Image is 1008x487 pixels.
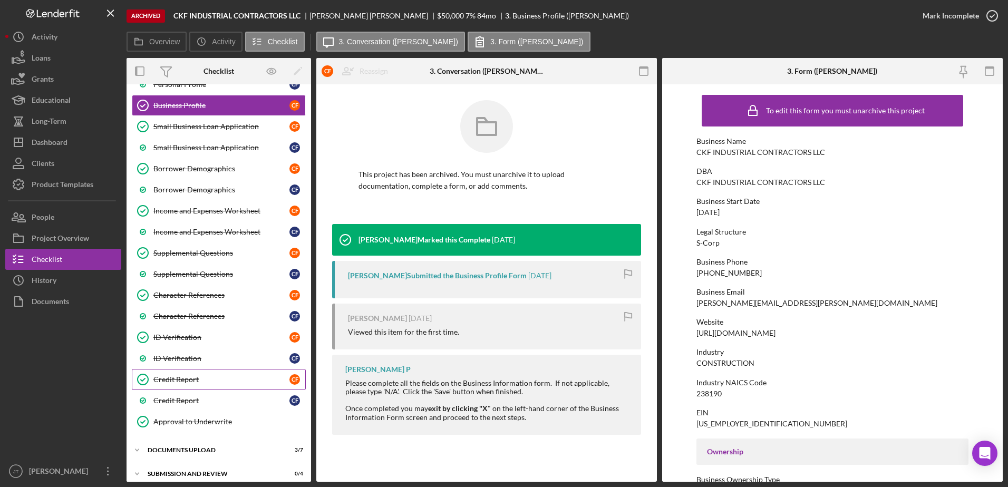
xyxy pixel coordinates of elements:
div: C F [322,65,333,77]
a: Credit ReportCF [132,369,306,390]
div: Business Phone [696,258,969,266]
div: [DATE] [696,208,720,217]
div: Documents [32,291,69,315]
div: Checklist [32,249,62,272]
button: Checklist [5,249,121,270]
div: C F [289,142,300,153]
div: Character References [153,312,289,320]
div: Checklist [203,67,234,75]
div: Clients [32,153,54,177]
div: [PERSON_NAME] [26,461,95,484]
div: 238190 [696,389,722,398]
a: Personal ProfileCF [132,74,306,95]
label: Overview [149,37,180,46]
div: 3. Form ([PERSON_NAME]) [787,67,877,75]
button: People [5,207,121,228]
button: Documents [5,291,121,312]
time: 2025-04-23 03:37 [409,314,432,323]
div: C F [289,206,300,216]
div: C F [289,374,300,385]
div: CKF INDUSTRIAL CONTRACTORS LLC [696,178,825,187]
div: Reassign [360,61,388,82]
div: C F [289,311,300,322]
div: Grants [32,69,54,92]
button: Activity [189,32,242,52]
button: Clients [5,153,121,174]
div: C F [289,184,300,195]
div: Borrower Demographics [153,164,289,173]
button: Product Templates [5,174,121,195]
div: [PERSON_NAME] P [345,365,411,374]
button: Dashboard [5,132,121,153]
div: Once completed you may " on the left-hand corner of the Business Information Form screen and proc... [345,404,631,421]
div: [PERSON_NAME] [PERSON_NAME] [309,12,437,20]
div: DOCUMENTS UPLOAD [148,447,277,453]
a: Business ProfileCF [132,95,306,116]
div: Borrower Demographics [153,186,289,194]
div: C F [289,227,300,237]
div: Credit Report [153,375,289,384]
div: CKF INDUSTRIAL CONTRACTORS LLC [696,148,825,157]
a: Small Business Loan ApplicationCF [132,137,306,158]
button: Activity [5,26,121,47]
a: Supplemental QuestionsCF [132,242,306,264]
div: [PERSON_NAME] Submitted the Business Profile Form [348,271,527,280]
b: CKF INDUSTRIAL CONTRACTORS LLC [173,12,301,20]
div: Personal Profile [153,80,289,89]
div: Archived [127,9,165,23]
button: 3. Form ([PERSON_NAME]) [468,32,590,52]
a: Approval to Underwrite [132,411,306,432]
div: Income and Expenses Worksheet [153,207,289,215]
div: To edit this form you must unarchive this project [766,106,925,115]
div: Legal Structure [696,228,969,236]
button: History [5,270,121,291]
text: JT [13,469,19,474]
div: Website [696,318,969,326]
div: ID Verification [153,354,289,363]
div: Open Intercom Messenger [972,441,997,466]
button: Project Overview [5,228,121,249]
button: Grants [5,69,121,90]
div: C F [289,79,300,90]
div: CONSTRUCTION [696,359,754,367]
div: C F [289,395,300,406]
div: Business Start Date [696,197,969,206]
button: Educational [5,90,121,111]
div: Long-Term [32,111,66,134]
div: Viewed this item for the first time. [348,328,459,336]
div: [PERSON_NAME] [348,314,407,323]
div: [PERSON_NAME] Marked this Complete [358,236,490,244]
div: Activity [32,26,57,50]
div: C F [289,121,300,132]
div: History [32,270,56,294]
div: Character References [153,291,289,299]
a: Character ReferencesCF [132,285,306,306]
div: [PHONE_NUMBER] [696,269,762,277]
label: Activity [212,37,235,46]
a: Income and Expenses WorksheetCF [132,221,306,242]
div: C F [289,100,300,111]
div: Business Profile [153,101,289,110]
button: CFReassign [316,61,399,82]
div: Please complete all the fields on the Business Information form. If not applicable, please type '... [345,379,631,396]
div: Small Business Loan Application [153,122,289,131]
div: EIN [696,408,969,417]
label: 3. Conversation ([PERSON_NAME]) [339,37,458,46]
div: SUBMISSION AND REVIEW [148,471,277,477]
div: Mark Incomplete [923,5,979,26]
div: C F [289,353,300,364]
button: Long-Term [5,111,121,132]
a: ID VerificationCF [132,327,306,348]
strong: exit by clicking "X [428,404,488,413]
div: C F [289,269,300,279]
